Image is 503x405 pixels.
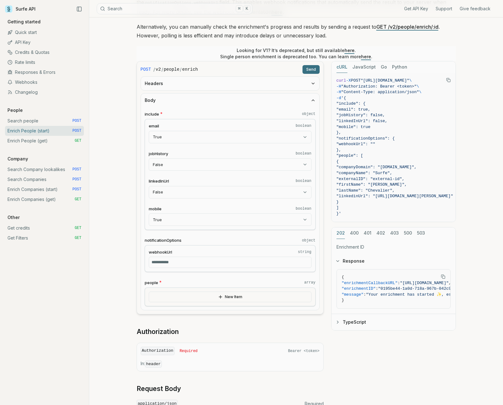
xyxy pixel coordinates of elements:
span: "email": true, [336,107,370,112]
code: array [304,280,315,285]
button: Search⌘K [97,3,253,14]
span: GET [75,226,81,231]
p: In: [141,360,320,367]
code: string [298,250,311,255]
span: linkedInUrl [149,178,169,184]
span: "linkedinUrl": "[URL][DOMAIN_NAME][PERSON_NAME]" [336,194,453,198]
button: Python [392,61,407,73]
span: \ [409,78,412,83]
code: people [164,66,179,73]
button: 202 [336,227,345,239]
code: boolean [296,206,311,211]
span: -d [336,96,341,100]
button: JavaScript [352,61,376,73]
span: mobile [149,206,162,212]
button: 500 [404,227,412,239]
button: 401 [364,227,371,239]
button: cURL [336,61,347,73]
span: "include": { [336,101,366,106]
a: Search people POST [5,116,84,126]
span: } [336,200,339,204]
button: Response [331,253,456,269]
code: boolean [296,123,311,128]
span: \ [417,84,419,89]
kbd: K [244,5,250,12]
span: : [364,292,366,297]
p: People [5,107,25,113]
p: Alternatively, you can manually check the enrichment's progress and results by sending a request ... [137,22,456,40]
a: Enrich Companies (get) GET [5,194,84,204]
span: "Content-Type: application/json" [341,90,419,94]
p: Enrichment ID [336,244,451,250]
a: Webhooks [5,77,84,87]
span: "firstName": "[PERSON_NAME]", [336,182,407,187]
a: Get API Key [404,6,428,12]
span: "mobile": true [336,125,370,129]
p: Getting started [5,19,43,25]
a: Rate limits [5,57,84,67]
span: POST [72,118,81,123]
a: GET /v2/people/enrich/:id [376,24,438,30]
span: "webhookUrl": "" [336,142,375,146]
a: Give feedback [460,6,491,12]
span: "enrichmentCallbackURL" [342,281,398,285]
a: here [345,48,355,53]
span: GET [75,197,81,202]
span: POST [72,177,81,182]
a: Responses & Errors [5,67,84,77]
span: -H [336,84,341,89]
a: API Key [5,37,84,47]
span: Required [180,349,198,354]
span: -X [346,78,351,83]
span: "jobHistory": false, [336,113,385,117]
p: Looking for V1? It’s deprecated, but still available . Single person enrichment is deprecated too... [220,47,372,60]
p: Other [5,214,22,221]
button: Copy Text [444,75,453,85]
a: Changelog [5,87,84,97]
a: Enrich People (start) POST [5,126,84,136]
button: Headers [141,77,319,90]
span: "people": [ [336,153,363,158]
span: "notificationOptions": { [336,136,395,141]
span: "Authorization: Bearer <token>" [341,84,417,89]
a: Support [436,6,452,12]
span: }, [336,148,341,152]
span: "lastName": "Chevalier", [336,188,395,193]
span: "[URL][DOMAIN_NAME]" [361,78,409,83]
code: boolean [296,179,311,183]
button: Copy Text [438,272,448,281]
span: "companyName": "Surfe", [336,171,392,175]
span: { [336,159,339,164]
button: TypeScript [331,314,456,330]
a: Surfe API [5,4,36,14]
span: people [145,280,158,286]
code: boolean [296,151,311,156]
button: 503 [417,227,425,239]
span: jobHistory [149,151,168,157]
a: Get Filters GET [5,233,84,243]
span: curl [336,78,346,83]
a: Enrich People (get) GET [5,136,84,146]
button: Send [302,65,320,74]
span: "enrichmentID" [342,286,376,291]
span: POST [351,78,360,83]
a: Search Companies POST [5,174,84,184]
span: "0195be44-1a0d-718a-967b-042c9d17ffd7" [378,286,471,291]
button: Body [141,93,319,107]
a: here [361,54,371,59]
code: enrich [182,66,198,73]
span: : [376,286,378,291]
span: \ [419,90,422,94]
span: GET [75,236,81,241]
span: Bearer <token> [288,349,320,354]
span: include [145,111,159,117]
span: POST [72,128,81,133]
a: Get credits GET [5,223,84,233]
span: } [342,298,344,303]
span: POST [141,66,151,73]
span: "companyDomain": "[DOMAIN_NAME]", [336,165,417,169]
a: Request Body [137,384,181,393]
button: Collapse Sidebar [75,4,84,14]
code: header [145,360,162,368]
p: Company [5,156,31,162]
